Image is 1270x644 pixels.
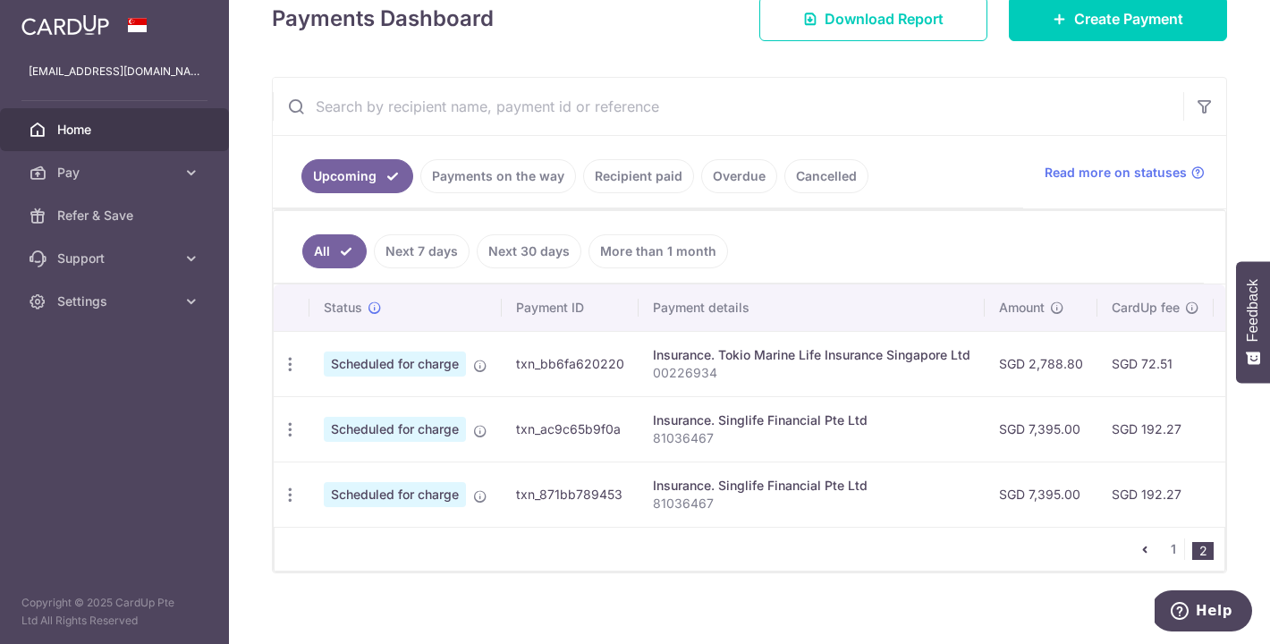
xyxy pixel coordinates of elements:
td: SGD 7,395.00 [985,396,1097,462]
span: Create Payment [1074,8,1183,30]
a: Recipient paid [583,159,694,193]
nav: pager [1134,528,1224,571]
input: Search by recipient name, payment id or reference [273,78,1183,135]
span: CardUp fee [1112,299,1180,317]
span: Amount [999,299,1045,317]
div: Insurance. Singlife Financial Pte Ltd [653,477,970,495]
a: Next 7 days [374,234,470,268]
a: Next 30 days [477,234,581,268]
span: Feedback [1245,279,1261,342]
span: Scheduled for charge [324,417,466,442]
span: Status [324,299,362,317]
span: Download Report [825,8,944,30]
div: Insurance. Tokio Marine Life Insurance Singapore Ltd [653,346,970,364]
span: Support [57,250,175,267]
img: CardUp [21,14,109,36]
a: 1 [1163,538,1184,560]
h4: Payments Dashboard [272,3,494,35]
td: SGD 2,788.80 [985,331,1097,396]
span: Settings [57,292,175,310]
td: txn_871bb789453 [502,462,639,527]
td: SGD 192.27 [1097,396,1214,462]
a: Cancelled [784,159,868,193]
td: SGD 72.51 [1097,331,1214,396]
iframe: Opens a widget where you can find more information [1155,590,1252,635]
span: Home [57,121,175,139]
a: Payments on the way [420,159,576,193]
p: 81036467 [653,495,970,513]
p: 00226934 [653,364,970,382]
a: All [302,234,367,268]
span: Pay [57,164,175,182]
td: SGD 7,395.00 [985,462,1097,527]
a: Overdue [701,159,777,193]
p: [EMAIL_ADDRESS][DOMAIN_NAME] [29,63,200,80]
a: More than 1 month [588,234,728,268]
th: Payment ID [502,284,639,331]
td: txn_bb6fa620220 [502,331,639,396]
li: 2 [1192,542,1214,560]
td: SGD 192.27 [1097,462,1214,527]
span: Scheduled for charge [324,352,466,377]
span: Scheduled for charge [324,482,466,507]
td: txn_ac9c65b9f0a [502,396,639,462]
span: Refer & Save [57,207,175,225]
a: Upcoming [301,159,413,193]
button: Feedback - Show survey [1236,261,1270,383]
div: Insurance. Singlife Financial Pte Ltd [653,411,970,429]
a: Read more on statuses [1045,164,1205,182]
th: Payment details [639,284,985,331]
span: Read more on statuses [1045,164,1187,182]
p: 81036467 [653,429,970,447]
